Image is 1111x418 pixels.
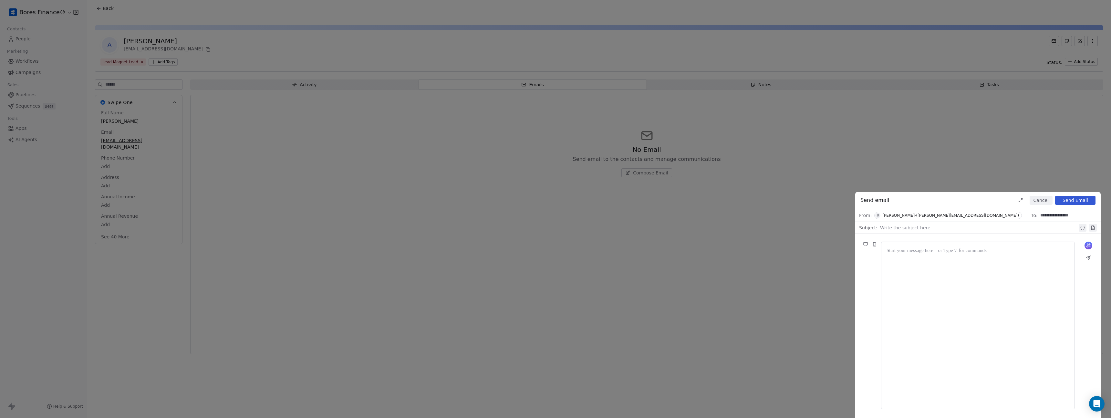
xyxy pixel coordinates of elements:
[1055,196,1095,205] button: Send Email
[860,196,889,204] span: Send email
[882,213,1019,218] div: [PERSON_NAME]-([PERSON_NAME][EMAIL_ADDRESS][DOMAIN_NAME])
[1030,196,1053,205] button: Cancel
[1031,212,1037,219] span: To:
[1089,396,1105,412] div: Open Intercom Messenger
[859,212,872,219] span: From:
[859,225,877,233] span: Subject:
[877,213,879,218] div: B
